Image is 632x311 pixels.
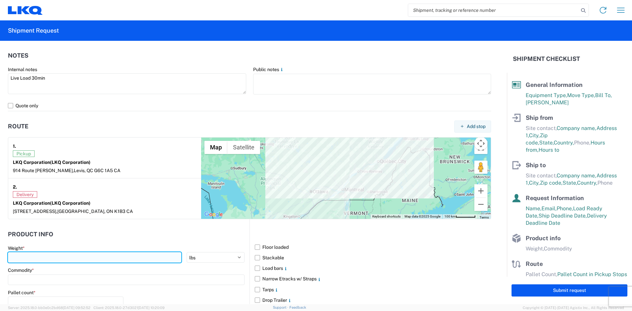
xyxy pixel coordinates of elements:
span: Equipment Type, [526,92,567,98]
span: Country, [577,180,597,186]
span: Ship to [526,162,546,168]
span: Route [526,260,543,267]
h2: Product Info [8,231,53,238]
span: Company name, [557,172,596,179]
img: Google [203,210,224,219]
a: Open this area in Google Maps (opens a new window) [203,210,224,219]
strong: LKQ Corporation [13,160,91,165]
span: [DATE] 09:52:52 [63,306,91,310]
label: Drop Trailer [255,295,491,305]
button: Add stop [454,120,491,133]
span: (LKQ Corporation) [50,200,91,206]
span: Ship Deadline Date, [539,213,587,219]
a: Support [273,305,289,309]
span: Map data ©2025 Google [405,215,440,218]
span: Name, [526,205,541,212]
span: Bill To, [595,92,612,98]
span: Move Type, [567,92,595,98]
a: Terms [480,216,489,219]
button: Show satellite imagery [227,141,260,154]
label: Internal notes [8,66,37,72]
span: Phone, [574,140,591,146]
span: Request Information [526,194,584,201]
span: Country, [554,140,574,146]
span: [GEOGRAPHIC_DATA], ON K1B3 CA [57,209,133,214]
span: Email, [541,205,557,212]
h2: Notes [8,52,28,59]
a: Feedback [289,305,306,309]
span: [STREET_ADDRESS], [13,209,57,214]
button: Map Scale: 100 km per 57 pixels [442,214,478,219]
span: State, [539,140,554,146]
span: Levis, QC G6C 1A5 CA [74,168,120,173]
button: Show street map [204,141,227,154]
button: Submit request [512,284,627,297]
span: Ship from [526,114,553,121]
label: Weight [8,245,25,251]
span: Copyright © [DATE]-[DATE] Agistix Inc., All Rights Reserved [523,305,624,311]
button: Zoom out [474,198,487,211]
label: Narrow Etracks w/ Straps [255,273,491,284]
span: Company name, [557,125,596,131]
strong: LKQ Corporation [13,200,91,206]
span: City, [529,132,540,139]
span: Phone, [557,205,573,212]
button: Drag Pegman onto the map to open Street View [474,161,487,174]
h2: Shipment Checklist [513,55,580,63]
label: Floor loaded [255,242,491,252]
label: Pallet count [8,290,36,296]
span: Zip code, [540,180,563,186]
strong: 2. [13,183,17,191]
label: Commodity [8,267,34,273]
span: Add stop [467,123,486,130]
span: [DATE] 10:20:09 [138,306,165,310]
span: Pickup [13,150,35,157]
input: Shipment, tracking or reference number [408,4,579,16]
span: Commodity [544,246,572,252]
span: Delivery [13,191,37,198]
label: Public notes [253,66,284,72]
span: City, [529,180,540,186]
span: Product info [526,235,561,242]
label: Load bars [255,263,491,273]
span: Site contact, [526,125,557,131]
span: Client: 2025.18.0-27d3021 [93,306,165,310]
span: Phone [597,180,613,186]
strong: 1. [13,142,16,150]
span: 100 km [444,215,456,218]
button: Keyboard shortcuts [372,214,401,219]
span: Pallet Count, [526,271,557,277]
span: General Information [526,81,583,88]
span: Pallet Count in Pickup Stops equals Pallet Count in delivery stops [526,271,627,285]
span: 914 Route [PERSON_NAME], [13,168,74,173]
label: Stackable [255,252,491,263]
span: Site contact, [526,172,557,179]
span: Weight, [526,246,544,252]
button: Zoom in [474,184,487,197]
span: State, [563,180,577,186]
label: Tarps [255,284,491,295]
h2: Shipment Request [8,27,59,35]
span: (LKQ Corporation) [50,160,91,165]
span: Server: 2025.18.0-bb0e0c2bd68 [8,306,91,310]
h2: Route [8,123,28,130]
button: Map camera controls [474,137,487,150]
span: [PERSON_NAME] [526,99,569,106]
span: Hours to [539,147,559,153]
label: Quote only [8,100,491,111]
